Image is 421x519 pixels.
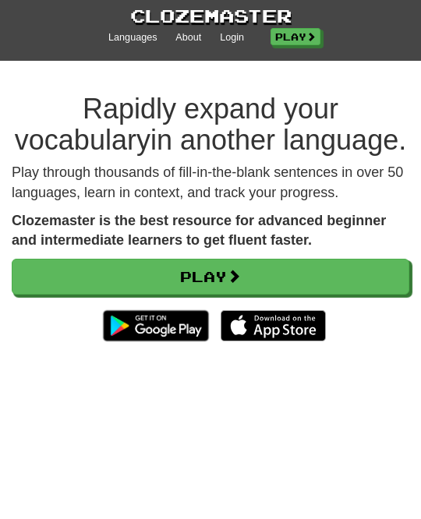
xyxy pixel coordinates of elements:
[221,310,326,341] img: Download_on_the_App_Store_Badge_US-UK_135x40-25178aeef6eb6b83b96f5f2d004eda3bffbb37122de64afbaef7...
[95,302,216,349] img: Get it on Google Play
[108,31,157,45] a: Languages
[271,28,320,45] a: Play
[220,31,244,45] a: Login
[130,3,292,29] a: Clozemaster
[12,163,409,203] p: Play through thousands of fill-in-the-blank sentences in over 50 languages, learn in context, and...
[175,31,201,45] a: About
[12,213,386,249] strong: Clozemaster is the best resource for advanced beginner and intermediate learners to get fluent fa...
[12,259,409,295] a: Play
